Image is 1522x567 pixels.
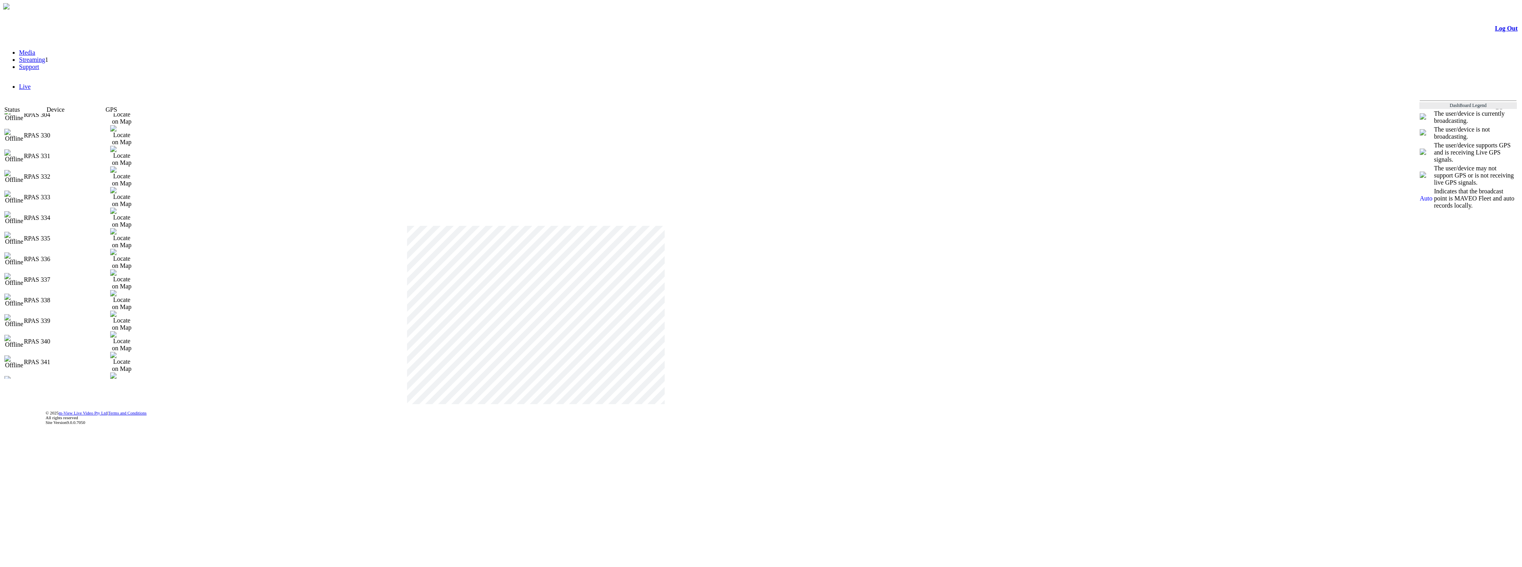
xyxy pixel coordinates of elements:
[110,208,133,228] img: Locate on Map
[4,355,24,369] img: Offline
[4,294,24,307] img: Offline
[8,406,40,429] img: DigiCert Secured Site Seal
[4,149,24,163] img: Offline
[1434,141,1517,164] td: The user/device supports GPS and is receiving Live GPS signals.
[24,105,110,125] td: RPAS 304
[1420,172,1426,178] img: crosshair_gray.png
[4,170,24,183] img: Offline
[1420,129,1426,136] img: miniNoPlay.png
[24,249,110,269] td: RPAS 336
[24,311,110,331] td: RPAS 339
[24,331,110,352] td: RPAS 340
[19,49,35,56] a: Media
[19,83,31,90] a: Live
[110,166,133,187] img: Locate on Map
[1420,149,1426,155] img: crosshair_blue.png
[110,290,133,311] img: Locate on Map
[24,352,110,372] td: RPAS 341
[19,63,39,70] a: Support
[24,166,110,187] td: RPAS 332
[67,420,85,425] span: 9.0.0.7050
[4,191,24,204] img: Offline
[110,228,133,249] img: Locate on Map
[4,232,24,245] img: Offline
[1495,25,1518,32] a: Log Out
[24,269,110,290] td: RPAS 337
[1434,126,1517,141] td: The user/device is not broadcasting.
[407,226,665,404] div: Video Player
[108,410,147,415] a: Terms and Conditions
[4,273,24,286] img: Offline
[3,3,10,10] img: arrow-3.png
[110,105,133,125] img: Locate on Map
[46,420,1518,425] div: Site Version
[1419,102,1517,109] td: DashBoard Legend
[110,125,133,146] img: Locate on Map
[96,106,127,113] td: GPS
[4,106,47,113] td: Status
[1420,195,1432,202] span: Auto
[4,211,24,225] img: Offline
[1420,113,1426,120] img: miniPlay.png
[24,228,110,249] td: RPAS 335
[110,269,133,290] img: Locate on Map
[110,187,133,208] img: Locate on Map
[24,187,110,208] td: RPAS 333
[24,290,110,311] td: RPAS 338
[4,376,24,389] img: Offline
[1434,164,1517,187] td: The user/device may not support GPS or is not receiving live GPS signals.
[1434,110,1517,125] td: The user/device is currently broadcasting.
[110,372,133,393] img: Locate on Map
[4,335,24,348] img: Offline
[4,314,24,328] img: Offline
[4,252,24,266] img: Offline
[46,410,1518,425] div: © 2025 | All rights reserved
[4,129,24,142] img: Offline
[24,372,110,393] td: RPAS 342
[1385,103,1480,109] span: Welcome, [PERSON_NAME] (General User)
[4,108,24,122] img: Offline
[19,56,45,63] a: Streaming
[59,410,107,415] a: m-View Live Video Pty Ltd
[110,352,133,372] img: Locate on Map
[1434,187,1517,210] td: Indicates that the broadcast point is MAVEO Fleet and auto records locally.
[110,146,133,166] img: Locate on Map
[110,311,133,331] img: Locate on Map
[24,208,110,228] td: RPAS 334
[110,331,133,352] img: Locate on Map
[24,125,110,146] td: RPAS 330
[47,106,96,113] td: Device
[110,249,133,269] img: Locate on Map
[24,146,110,166] td: RPAS 331
[45,56,48,63] span: 1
